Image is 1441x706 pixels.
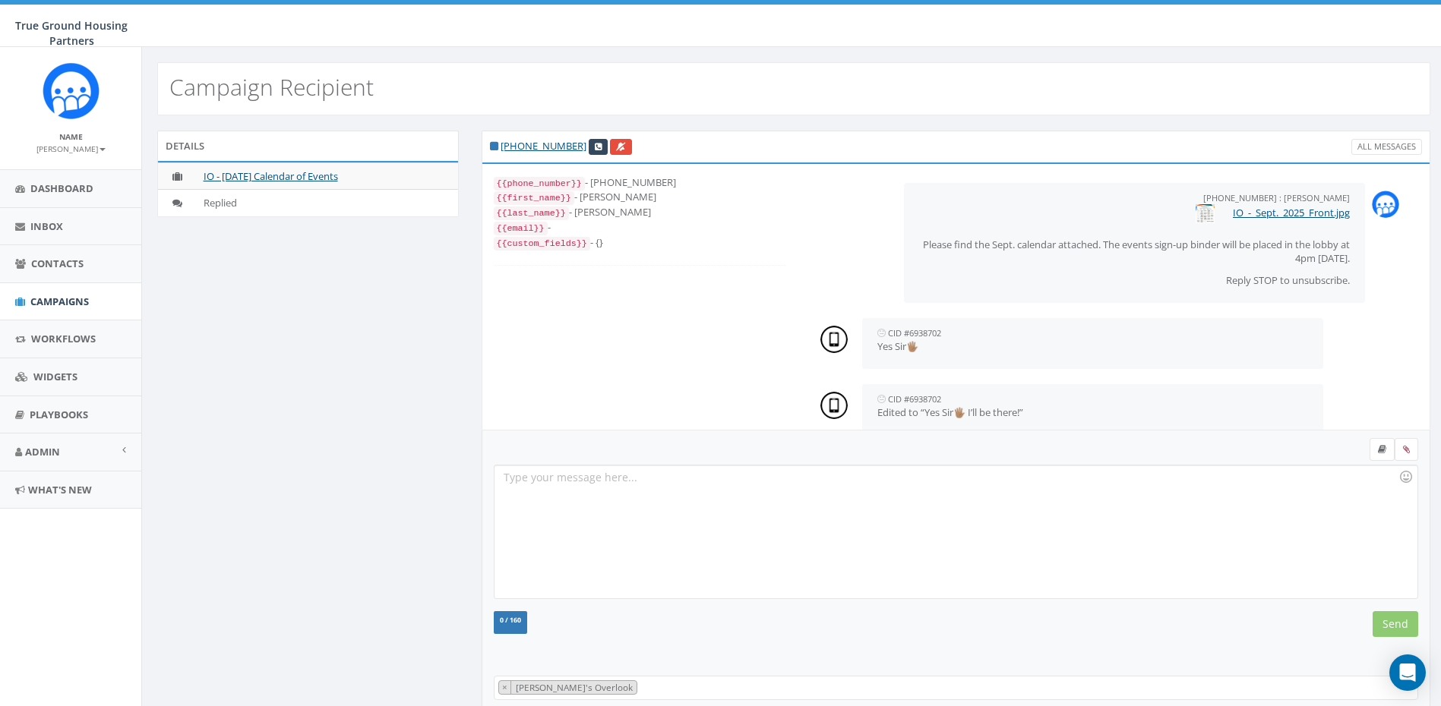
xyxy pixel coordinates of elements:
[1389,654,1426,691] div: Open Intercom Messenger
[494,237,590,251] code: {{custom_fields}}
[1233,206,1350,219] a: IO_-_Sept._2025_Front.jpg
[31,332,96,345] span: Workflows
[1372,191,1399,218] img: Rally_Corp_Logo_1.png
[919,238,1350,266] p: Please find the Sept. calendar attached. The events sign-up binder will be placed in the lobby at...
[499,681,511,694] button: Remove item
[820,326,848,353] img: person-7663c4fa307d6c3c676fe4775fa3fa0625478a53031cd108274f5a685e757777.png
[1373,611,1418,637] input: Send
[494,205,787,220] div: - [PERSON_NAME]
[490,141,498,151] i: This phone number is subscribed and will receive texts.
[36,141,106,155] a: [PERSON_NAME]
[1370,438,1395,461] label: Insert Template Text
[1203,192,1350,203] small: [PHONE_NUMBER] : [PERSON_NAME]
[498,680,637,695] li: Ilda's Overlook
[919,273,1350,288] p: Reply STOP to unsubscribe.
[501,139,586,153] a: [PHONE_NUMBER]
[31,257,84,270] span: Contacts
[36,143,106,154] small: [PERSON_NAME]
[1395,438,1418,461] span: Attach your media
[28,483,92,496] span: What's New
[43,62,100,119] img: Rally_Corp_Logo_1.png
[494,191,574,205] code: {{first_name}}
[494,177,585,191] code: {{phone_number}}
[33,370,77,383] span: Widgets
[157,131,459,161] div: Details
[169,74,374,99] h2: Campaign Recipient
[820,392,848,419] img: person-7663c4fa307d6c3c676fe4775fa3fa0625478a53031cd108274f5a685e757777.png
[30,219,63,233] span: Inbox
[30,295,89,308] span: Campaigns
[30,181,93,195] span: Dashboard
[888,393,941,405] small: CID #6938702
[500,616,521,625] span: 0 / 160
[1351,139,1422,155] a: All Messages
[514,681,637,693] span: [PERSON_NAME]'s Overlook
[888,327,941,339] small: CID #6938702
[641,681,648,695] textarea: Search
[198,190,458,216] td: Replied
[494,235,787,251] div: - {}
[204,169,338,183] a: IO - [DATE] Calendar of Events
[25,445,60,459] span: Admin
[494,222,548,235] code: {{email}}
[59,131,83,142] small: Name
[877,405,1308,420] p: Edited to “Yes Sir🖐🏽 I’ll be there!”
[494,175,787,191] div: - [PHONE_NUMBER]
[502,681,507,693] span: ×
[15,18,128,48] span: True Ground Housing Partners
[30,408,88,421] span: Playbooks
[494,220,787,235] div: -
[1397,468,1415,486] div: Use the TAB key to insert emoji faster
[494,206,569,220] code: {{last_name}}
[877,339,1308,354] p: Yes Sir🖐🏽
[494,190,787,205] div: - [PERSON_NAME]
